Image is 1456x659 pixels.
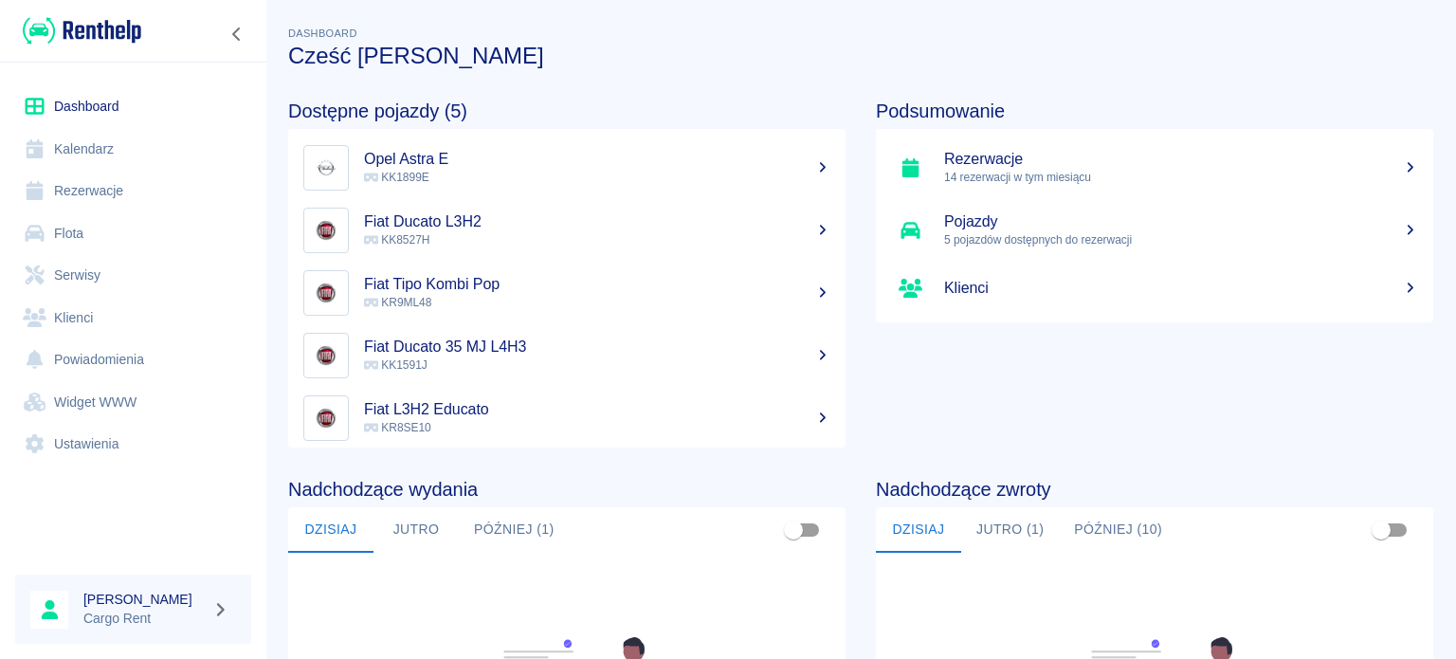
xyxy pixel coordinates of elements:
h5: Opel Astra E [364,150,830,169]
a: Pojazdy5 pojazdów dostępnych do rezerwacji [876,199,1433,262]
h5: Pojazdy [944,212,1418,231]
button: Dzisiaj [876,507,961,553]
img: Image [308,338,344,374]
a: Renthelp logo [15,15,141,46]
a: Rezerwacje14 rezerwacji w tym miesiącu [876,137,1433,199]
span: Pokaż przypisane tylko do mnie [1363,512,1399,548]
button: Później (10) [1059,507,1177,553]
h5: Fiat Tipo Kombi Pop [364,275,830,294]
a: ImageFiat Tipo Kombi Pop KR9ML48 [288,262,846,324]
span: KR9ML48 [364,296,431,309]
span: Dashboard [288,27,357,39]
a: ImageFiat Ducato L3H2 KK8527H [288,199,846,262]
h3: Cześć [PERSON_NAME] [288,43,1433,69]
h4: Nadchodzące zwroty [876,478,1433,501]
h4: Dostępne pojazdy (5) [288,100,846,122]
h5: Fiat Ducato L3H2 [364,212,830,231]
a: Klienci [15,297,251,339]
a: Rezerwacje [15,170,251,212]
h4: Nadchodzące wydania [288,478,846,501]
button: Dzisiaj [288,507,373,553]
p: Cargo Rent [83,609,205,629]
a: Dashboard [15,85,251,128]
a: Widget WWW [15,381,251,424]
img: Image [308,400,344,436]
h6: [PERSON_NAME] [83,590,205,609]
span: KR8SE10 [364,421,431,434]
button: Później (1) [459,507,570,553]
a: Ustawienia [15,423,251,466]
span: KK1591J [364,358,428,372]
img: Image [308,150,344,186]
a: Klienci [876,262,1433,315]
a: Serwisy [15,254,251,297]
h5: Fiat Ducato 35 MJ L4H3 [364,338,830,357]
button: Zwiń nawigację [223,22,251,46]
img: Renthelp logo [23,15,141,46]
a: Flota [15,212,251,255]
h5: Klienci [944,279,1418,298]
a: ImageFiat L3H2 Educato KR8SE10 [288,387,846,449]
a: ImageFiat Ducato 35 MJ L4H3 KK1591J [288,324,846,387]
button: Jutro (1) [961,507,1059,553]
a: Kalendarz [15,128,251,171]
h4: Podsumowanie [876,100,1433,122]
span: KK8527H [364,233,429,247]
img: Image [308,275,344,311]
h5: Rezerwacje [944,150,1418,169]
p: 14 rezerwacji w tym miesiącu [944,169,1418,186]
a: ImageOpel Astra E KK1899E [288,137,846,199]
img: Image [308,212,344,248]
span: Pokaż przypisane tylko do mnie [775,512,811,548]
button: Jutro [373,507,459,553]
h5: Fiat L3H2 Educato [364,400,830,419]
p: 5 pojazdów dostępnych do rezerwacji [944,231,1418,248]
span: KK1899E [364,171,429,184]
a: Powiadomienia [15,339,251,381]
